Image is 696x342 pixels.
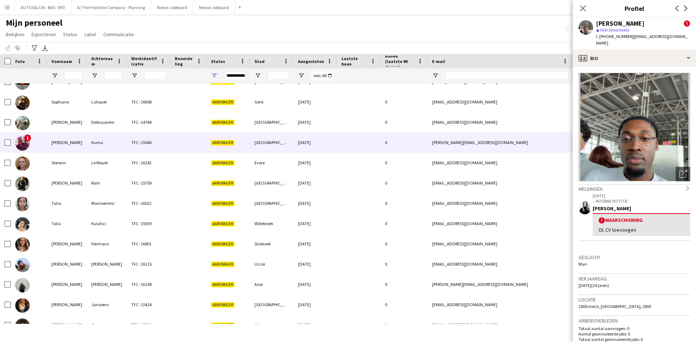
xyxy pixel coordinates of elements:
[579,304,651,309] span: 2800 mech, [GEOGRAPHIC_DATA], 2800
[15,318,30,333] img: Thijs Cosemans
[250,112,294,132] div: [GEOGRAPHIC_DATA]
[596,20,645,27] div: [PERSON_NAME]
[381,274,428,294] div: 0
[87,214,127,233] div: Kulahci
[381,315,428,335] div: 0
[294,254,337,274] div: [DATE]
[87,173,127,193] div: Ram
[87,274,127,294] div: [PERSON_NAME]
[341,56,368,67] span: Laatste baan
[127,112,170,132] div: TFC -14784
[15,237,30,252] img: Tatiana Hermans
[428,112,573,132] div: [EMAIL_ADDRESS][DOMAIN_NAME]
[6,31,24,38] span: Bekijken
[15,217,30,232] img: Talia Kulahci
[104,71,123,80] input: Achternaam Filter Invoer
[432,72,439,79] button: Open Filtermenu
[573,50,696,67] div: Bio
[15,197,30,211] img: Taha Mamoenmir
[87,295,127,314] div: Janssens
[381,214,428,233] div: 0
[131,56,157,67] span: Werkidentificatie
[250,254,294,274] div: Uccle
[598,217,684,224] div: Waarschuwing
[211,120,235,125] span: Aanvrager
[598,217,605,224] span: !
[100,30,137,39] a: Communicatie
[47,132,87,152] div: [PERSON_NAME]
[144,71,166,80] input: Werkidentificatie Filter Invoer
[87,254,127,274] div: [PERSON_NAME]
[428,274,573,294] div: [PERSON_NAME][EMAIL_ADDRESS][DOMAIN_NAME]
[579,184,690,192] div: Meldingen
[87,234,127,254] div: Hermans
[84,31,96,38] span: Label
[684,20,690,27] span: !
[15,96,30,110] img: Sophiane Lahouel
[294,214,337,233] div: [DATE]
[573,4,696,13] h3: Profiel
[428,295,573,314] div: [EMAIL_ADDRESS][DOMAIN_NAME]
[127,295,170,314] div: TFC -13424
[250,92,294,112] div: Gent
[41,44,49,52] app-action-btn: Exporteer XLSX
[47,214,87,233] div: Talia
[151,0,193,14] button: Nieuw Jobboard
[211,59,225,64] span: Status
[250,234,294,254] div: Stabroek
[294,315,337,335] div: [DATE]
[593,205,690,212] div: [PERSON_NAME]
[211,201,235,206] span: Aanvrager
[381,153,428,173] div: 0
[87,112,127,132] div: Debrauwere
[211,322,235,328] span: Aanvrager
[579,337,690,342] p: Totaal aantal geannuleerde jobs: 0
[579,296,690,303] h3: Locatie
[47,173,87,193] div: [PERSON_NAME]
[428,193,573,213] div: [EMAIL_ADDRESS][DOMAIN_NAME]
[381,193,428,213] div: 0
[381,132,428,152] div: 0
[127,92,170,112] div: TFC -16698
[428,92,573,112] div: [EMAIL_ADDRESS][DOMAIN_NAME]
[250,315,294,335] div: Alken
[600,27,629,33] span: Niet beoordeeld
[298,72,304,79] button: Open Filtermenu
[47,315,87,335] div: [PERSON_NAME]
[60,30,80,39] a: Status
[294,274,337,294] div: [DATE]
[47,295,87,314] div: [PERSON_NAME]
[250,274,294,294] div: Asse
[294,295,337,314] div: [DATE]
[579,261,587,267] span: Man
[579,326,690,331] p: Totaal aantal aanvragen: 0
[193,0,235,14] button: Nieuw Jobboard
[15,258,30,272] img: Tatiana Simons
[250,295,294,314] div: [GEOGRAPHIC_DATA]
[63,31,77,38] span: Status
[294,112,337,132] div: [DATE]
[29,30,59,39] a: Exporteren
[596,34,688,46] span: | [EMAIL_ADDRESS][DOMAIN_NAME]
[250,132,294,152] div: [GEOGRAPHIC_DATA]
[579,317,690,324] h3: Arbeidsverleden
[428,315,573,335] div: [EMAIL_ADDRESS][DOMAIN_NAME]
[294,234,337,254] div: [DATE]
[91,56,114,67] span: Achternaam
[131,72,138,79] button: Open Filtermenu
[298,59,324,64] span: Aangesloten
[579,275,690,282] h3: Verjaardag
[579,283,609,288] span: [DATE] (24 jaren)
[593,193,690,198] p: [DATE]
[71,0,151,14] button: A/ The Frontline Company - Planning
[127,132,170,152] div: TFC -15046
[15,116,30,130] img: Stan Debrauwere
[15,177,30,191] img: Steve Ram
[51,72,58,79] button: Open Filtermenu
[32,31,56,38] span: Exporteren
[381,112,428,132] div: 0
[579,331,690,337] p: Aantal geannuleerde jobs: 0
[250,214,294,233] div: Willebroek
[87,315,127,335] div: Cosemans
[428,254,573,274] div: [EMAIL_ADDRESS][DOMAIN_NAME]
